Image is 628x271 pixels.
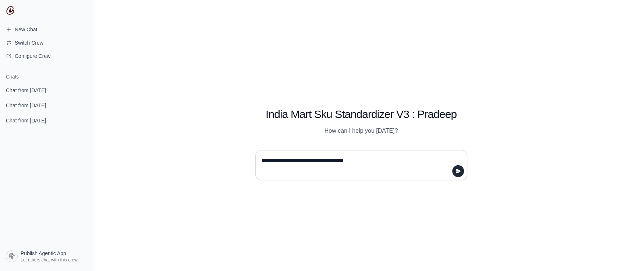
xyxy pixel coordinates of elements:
[255,126,467,135] p: How can I help you [DATE]?
[591,236,628,271] iframe: Chat Widget
[3,83,91,97] a: Chat from [DATE]
[15,26,37,33] span: New Chat
[6,6,15,15] img: CrewAI Logo
[3,50,91,62] a: Configure Crew
[6,102,46,109] span: Chat from [DATE]
[6,117,46,124] span: Chat from [DATE]
[3,114,91,127] a: Chat from [DATE]
[21,250,66,257] span: Publish Agentic App
[21,257,78,263] span: Let others chat with this crew
[3,247,91,265] a: Publish Agentic App Let others chat with this crew
[255,108,467,121] h1: India Mart Sku Standardizer V3 : Pradeep
[15,39,43,46] span: Switch Crew
[3,98,91,112] a: Chat from [DATE]
[15,52,50,60] span: Configure Crew
[6,87,46,94] span: Chat from [DATE]
[3,24,91,35] a: New Chat
[3,37,91,49] button: Switch Crew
